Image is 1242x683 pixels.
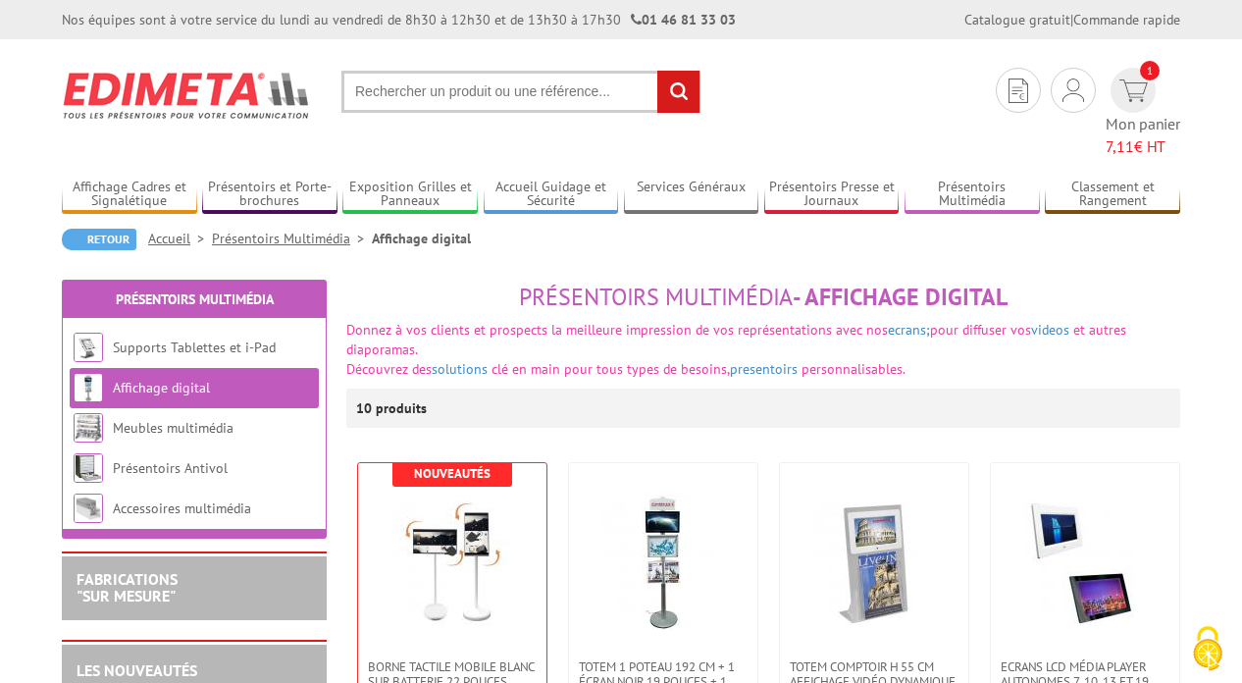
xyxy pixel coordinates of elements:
[888,321,930,339] a: ecrans;
[341,71,700,113] input: Rechercher un produit ou une référence...
[148,230,212,247] a: Accueil
[74,373,103,402] img: Affichage digital
[62,179,197,211] a: Affichage Cadres et Signalétique
[964,10,1180,29] div: |
[62,229,136,250] a: Retour
[805,493,943,630] img: Totem comptoir H 55 cm affichage vidéo dynamique 10
[372,229,471,248] li: Affichage digital
[346,321,888,339] font: Donnez à vos clients et prospects la meilleure impression de vos représentations avec nos
[1062,79,1084,102] img: devis rapide
[356,389,430,428] p: 10 produits
[764,179,900,211] a: Présentoirs Presse et Journaux
[74,413,103,443] img: Meubles multimédia
[595,493,732,630] img: Totem 1 poteau 192 cm + 1 écran noir 19 pouces + 1 cadre A3 + étagère inclinée GM plexi + fronton
[905,179,1040,211] a: Présentoirs Multimédia
[1009,79,1028,103] img: devis rapide
[1106,136,1134,156] span: 7,11
[519,282,793,312] span: Présentoirs Multimédia
[113,379,210,396] a: Affichage digital
[1183,624,1232,673] img: Cookies (fenêtre modale)
[74,333,103,362] img: Supports Tablettes et i-Pad
[113,499,251,517] a: Accessoires multimédia
[964,11,1070,28] a: Catalogue gratuit
[116,290,274,308] a: Présentoirs Multimédia
[62,59,312,131] img: Edimeta
[1045,179,1180,211] a: Classement et Rangement
[484,179,619,211] a: Accueil Guidage et Sécurité
[346,285,1180,310] h1: - Affichage digital
[74,453,103,483] img: Présentoirs Antivol
[730,360,798,378] a: presentoirs
[384,493,521,630] img: Borne tactile mobile blanc sur batterie 22 pouces
[342,179,478,211] a: Exposition Grilles et Panneaux
[802,360,906,378] span: personnalisables.
[74,494,103,523] img: Accessoires multimédia
[1140,61,1160,80] span: 1
[1106,135,1180,158] span: € HT
[1031,321,1069,339] a: videos
[113,339,276,356] a: Supports Tablettes et i-Pad
[62,10,736,29] div: Nos équipes sont à votre service du lundi au vendredi de 8h30 à 12h30 et de 13h30 à 17h30
[492,360,730,378] span: clé en main pour tous types de besoins,
[113,419,233,437] a: Meubles multimédia
[346,360,432,378] font: Découvrez des
[414,465,491,482] b: Nouveautés
[1016,493,1154,630] img: Ecrans LCD média Player autonomes 7, 10, 13 et 19 pouces
[657,71,699,113] input: rechercher
[1106,68,1180,158] a: devis rapide 1 Mon panier 7,11€ HT
[346,321,1126,358] span: et autres diaporamas.
[113,459,228,477] a: Présentoirs Antivol
[624,179,759,211] a: Services Généraux
[1106,113,1180,158] span: Mon panier
[631,11,736,28] strong: 01 46 81 33 03
[202,179,337,211] a: Présentoirs et Porte-brochures
[1073,11,1180,28] a: Commande rapide
[432,360,488,378] a: solutions
[212,230,372,247] a: Présentoirs Multimédia
[930,321,1031,339] span: pour diffuser vos
[1173,616,1242,683] button: Cookies (fenêtre modale)
[1119,79,1148,102] img: devis rapide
